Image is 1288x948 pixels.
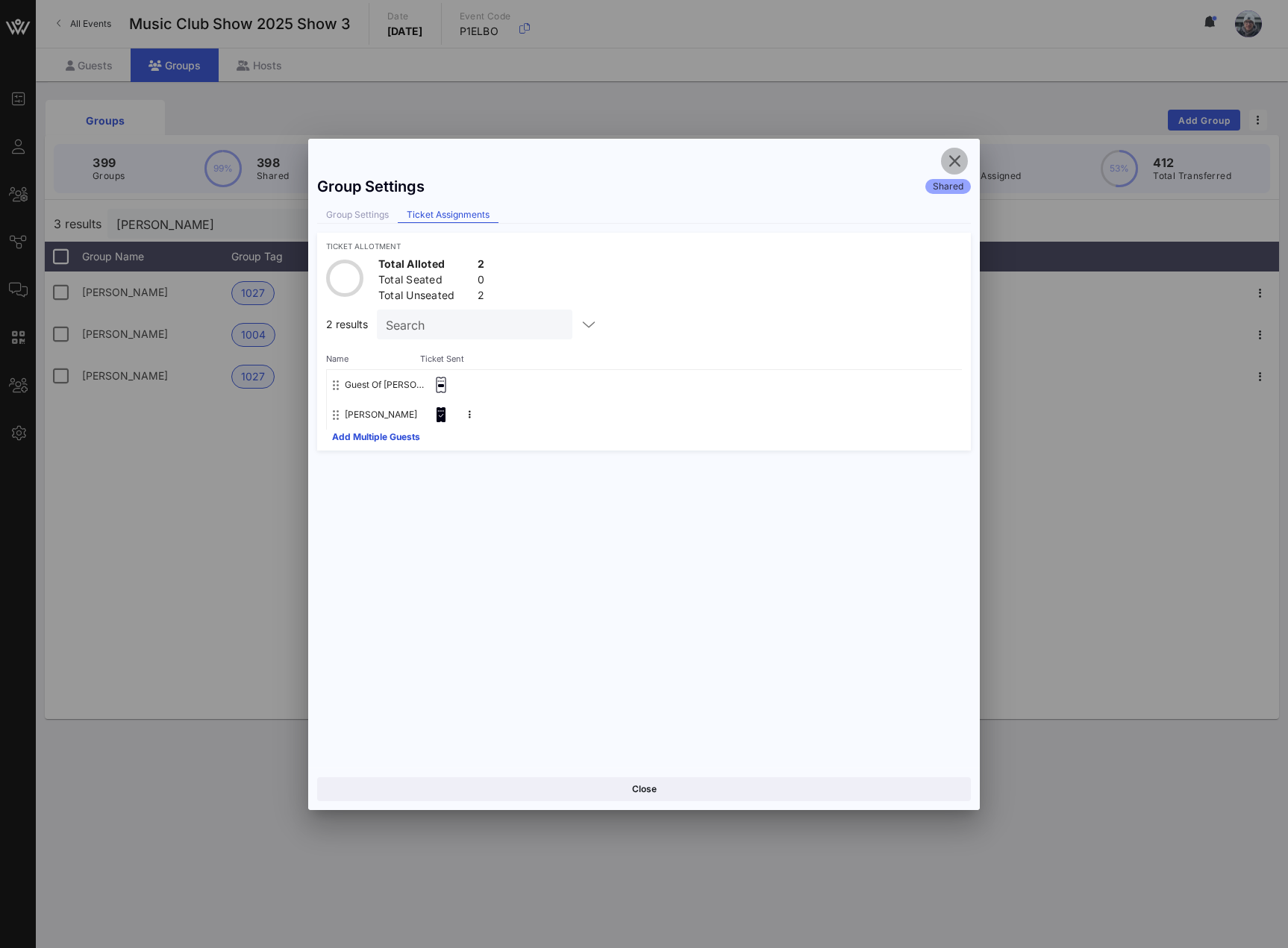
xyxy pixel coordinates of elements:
div: Total Alloted [378,257,472,275]
button: Guest Of [PERSON_NAME] [345,370,424,400]
div: 2 [478,257,484,275]
button: Close [317,777,971,801]
span: Name [326,354,423,363]
div: Group Settings [317,178,425,195]
div: Total Unseated [378,288,472,307]
span: Ticket Sent [420,354,454,363]
button: [PERSON_NAME] [345,400,417,430]
div: Total Seated [378,272,472,291]
div: 2 [478,288,484,307]
div: 0 [478,272,484,291]
div: Shared [925,179,971,194]
div: Group Settings [317,207,398,223]
div: Ticket Allotment [326,242,962,251]
button: Add Multiple Guests [332,433,420,442]
span: 2 results [326,320,368,329]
